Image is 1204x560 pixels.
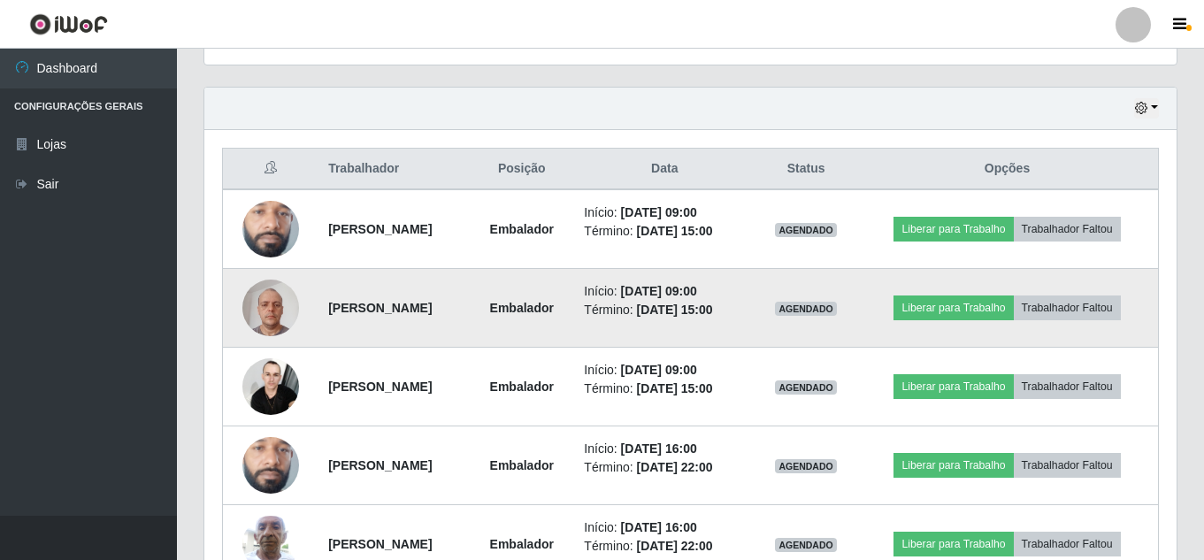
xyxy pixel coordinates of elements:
[584,380,745,398] li: Término:
[584,203,745,222] li: Início:
[1014,295,1121,320] button: Trabalhador Faltou
[242,349,299,424] img: 1747925689059.jpeg
[328,537,432,551] strong: [PERSON_NAME]
[328,222,432,236] strong: [PERSON_NAME]
[490,458,554,472] strong: Embalador
[242,270,299,345] img: 1723391026413.jpeg
[893,532,1013,556] button: Liberar para Trabalho
[621,284,697,298] time: [DATE] 09:00
[29,13,108,35] img: CoreUI Logo
[584,440,745,458] li: Início:
[1014,453,1121,478] button: Trabalhador Faltou
[490,537,554,551] strong: Embalador
[636,460,712,474] time: [DATE] 22:00
[584,537,745,556] li: Término:
[584,282,745,301] li: Início:
[1014,374,1121,399] button: Trabalhador Faltou
[318,149,470,190] th: Trabalhador
[636,224,712,238] time: [DATE] 15:00
[893,295,1013,320] button: Liberar para Trabalho
[584,301,745,319] li: Término:
[775,223,837,237] span: AGENDADO
[893,217,1013,242] button: Liberar para Trabalho
[1014,217,1121,242] button: Trabalhador Faltou
[621,363,697,377] time: [DATE] 09:00
[621,441,697,456] time: [DATE] 16:00
[856,149,1158,190] th: Opções
[584,458,745,477] li: Término:
[573,149,755,190] th: Data
[893,453,1013,478] button: Liberar para Trabalho
[242,403,299,528] img: 1745421855441.jpeg
[621,205,697,219] time: [DATE] 09:00
[1014,532,1121,556] button: Trabalhador Faltou
[775,380,837,395] span: AGENDADO
[490,380,554,394] strong: Embalador
[584,518,745,537] li: Início:
[490,222,554,236] strong: Embalador
[893,374,1013,399] button: Liberar para Trabalho
[328,380,432,394] strong: [PERSON_NAME]
[328,301,432,315] strong: [PERSON_NAME]
[584,222,745,241] li: Término:
[775,302,837,316] span: AGENDADO
[636,539,712,553] time: [DATE] 22:00
[636,381,712,395] time: [DATE] 15:00
[621,520,697,534] time: [DATE] 16:00
[775,538,837,552] span: AGENDADO
[755,149,856,190] th: Status
[490,301,554,315] strong: Embalador
[584,361,745,380] li: Início:
[775,459,837,473] span: AGENDADO
[328,458,432,472] strong: [PERSON_NAME]
[242,166,299,292] img: 1745421855441.jpeg
[636,303,712,317] time: [DATE] 15:00
[470,149,573,190] th: Posição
